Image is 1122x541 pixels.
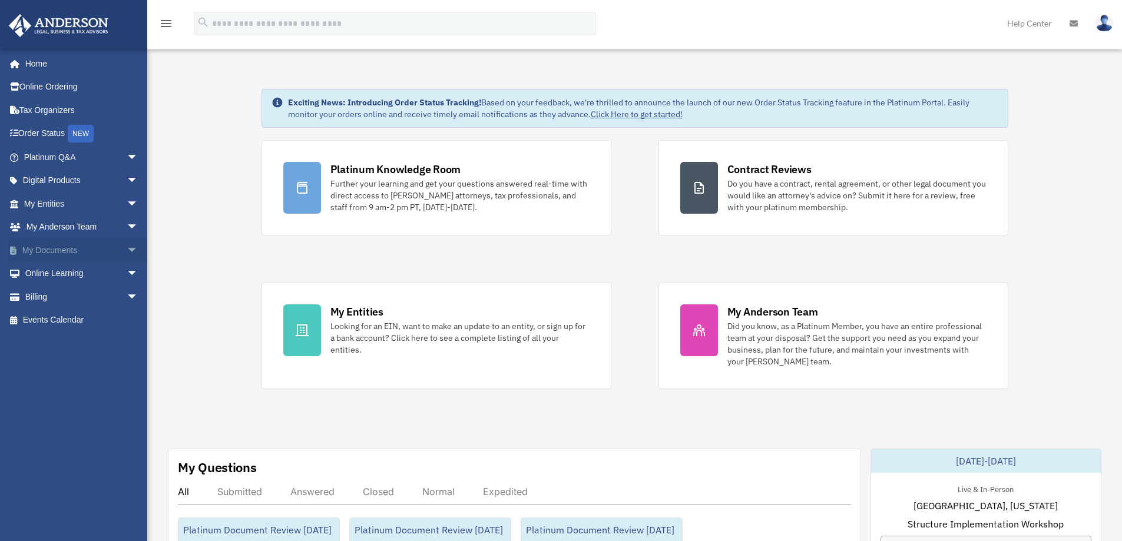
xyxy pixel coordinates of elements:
a: My Anderson Teamarrow_drop_down [8,215,156,239]
span: arrow_drop_down [127,169,150,193]
a: Online Ordering [8,75,156,99]
span: arrow_drop_down [127,192,150,216]
strong: Exciting News: Introducing Order Status Tracking! [288,97,481,108]
div: My Entities [330,304,383,319]
div: Based on your feedback, we're thrilled to announce the launch of our new Order Status Tracking fe... [288,97,998,120]
span: arrow_drop_down [127,238,150,263]
a: Order StatusNEW [8,122,156,146]
div: Submitted [217,486,262,497]
div: Did you know, as a Platinum Member, you have an entire professional team at your disposal? Get th... [727,320,987,367]
a: Platinum Q&Aarrow_drop_down [8,145,156,169]
a: Events Calendar [8,308,156,332]
a: Online Learningarrow_drop_down [8,262,156,286]
div: Expedited [483,486,528,497]
div: Live & In-Person [948,482,1023,494]
i: menu [159,16,173,31]
div: Further your learning and get your questions answered real-time with direct access to [PERSON_NAM... [330,178,590,213]
a: Digital Productsarrow_drop_down [8,169,156,192]
a: Contract Reviews Do you have a contract, rental agreement, or other legal document you would like... [658,140,1008,235]
div: My Anderson Team [727,304,818,319]
span: arrow_drop_down [127,262,150,286]
a: Billingarrow_drop_down [8,285,156,308]
span: arrow_drop_down [127,285,150,309]
div: Normal [422,486,455,497]
div: Do you have a contract, rental agreement, or other legal document you would like an attorney's ad... [727,178,987,213]
a: My Entities Looking for an EIN, want to make an update to an entity, or sign up for a bank accoun... [262,283,611,389]
div: NEW [68,125,94,142]
a: Tax Organizers [8,98,156,122]
span: arrow_drop_down [127,215,150,240]
a: Platinum Knowledge Room Further your learning and get your questions answered real-time with dire... [262,140,611,235]
img: Anderson Advisors Platinum Portal [5,14,112,37]
a: My Anderson Team Did you know, as a Platinum Member, you have an entire professional team at your... [658,283,1008,389]
a: My Documentsarrow_drop_down [8,238,156,262]
div: Platinum Knowledge Room [330,162,461,177]
div: Closed [363,486,394,497]
div: Answered [290,486,335,497]
div: Contract Reviews [727,162,812,177]
a: menu [159,21,173,31]
div: Looking for an EIN, want to make an update to an entity, or sign up for a bank account? Click her... [330,320,590,356]
a: Click Here to get started! [591,109,683,120]
a: Home [8,52,150,75]
div: My Questions [178,459,257,476]
img: User Pic [1095,15,1113,32]
a: My Entitiesarrow_drop_down [8,192,156,215]
i: search [197,16,210,29]
div: All [178,486,189,497]
span: [GEOGRAPHIC_DATA], [US_STATE] [914,499,1058,513]
span: arrow_drop_down [127,145,150,170]
span: Structure Implementation Workshop [908,517,1064,531]
div: [DATE]-[DATE] [871,449,1101,473]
